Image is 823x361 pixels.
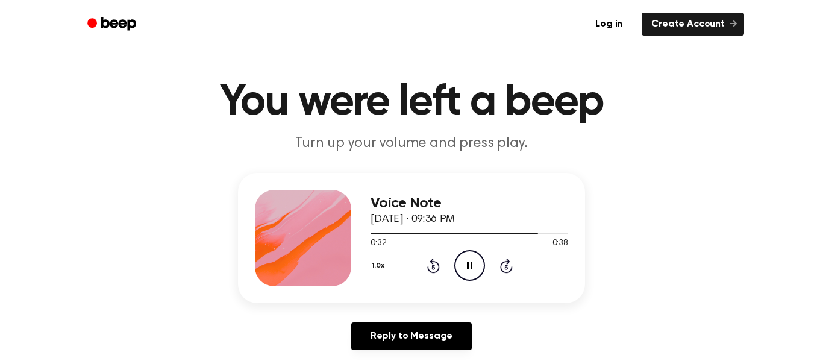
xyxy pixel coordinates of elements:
span: 0:32 [371,237,386,250]
a: Log in [583,10,634,38]
a: Reply to Message [351,322,472,350]
p: Turn up your volume and press play. [180,134,643,154]
h1: You were left a beep [103,81,720,124]
a: Beep [79,13,147,36]
button: 1.0x [371,256,389,276]
span: 0:38 [552,237,568,250]
span: [DATE] · 09:36 PM [371,214,455,225]
a: Create Account [642,13,744,36]
h3: Voice Note [371,195,568,212]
